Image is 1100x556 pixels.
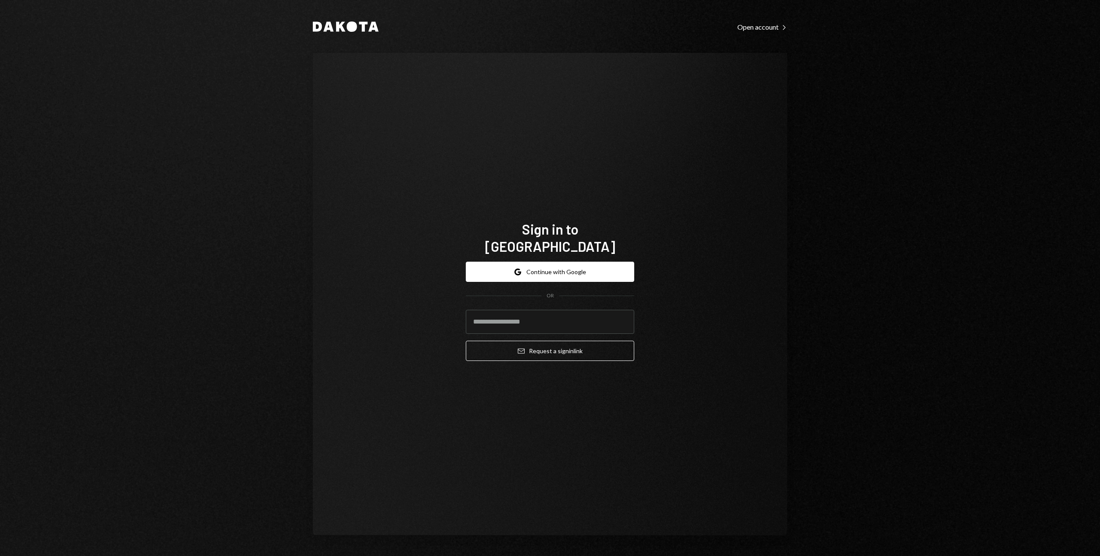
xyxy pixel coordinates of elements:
[466,262,634,282] button: Continue with Google
[737,23,787,31] div: Open account
[547,292,554,299] div: OR
[466,341,634,361] button: Request a signinlink
[466,220,634,255] h1: Sign in to [GEOGRAPHIC_DATA]
[737,22,787,31] a: Open account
